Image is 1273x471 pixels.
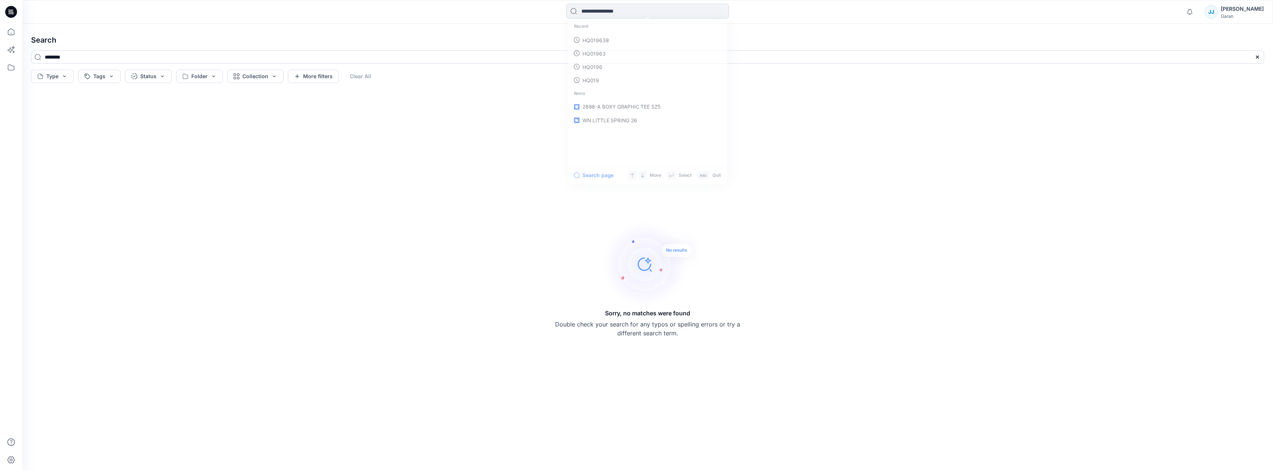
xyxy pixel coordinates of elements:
span: WN LITTLE SPRING 26 [582,117,637,123]
a: HQ0196 [570,60,726,73]
p: Quit [712,172,721,179]
a: HQ01963 [570,47,726,60]
p: Double check your search for any typos or spelling errors or try a different search term. [555,320,740,338]
div: [PERSON_NAME] [1221,4,1264,13]
p: Items [570,87,726,100]
p: Move [650,172,661,179]
button: Status [125,70,172,83]
a: WN LITTLE SPRING 26 [570,113,726,127]
p: HQ0196 [582,63,602,71]
div: Garan [1221,13,1264,19]
button: More filters [288,70,339,83]
a: HQ019 [570,73,726,87]
a: HQ019638 [570,33,726,47]
div: JJ [1205,5,1218,19]
h4: Search [25,30,1270,50]
h5: Sorry, no matches were found [605,309,690,318]
p: HQ01963 [582,50,606,57]
p: HQ019638 [582,36,609,44]
button: Folder [176,70,223,83]
p: Recent [570,20,726,33]
button: Collection [227,70,283,83]
a: 2888-A BOXY GRAPHIC TEE SZ5 [570,100,726,113]
img: Sorry, no matches were found [602,220,705,309]
button: Type [31,70,74,83]
p: Select [679,172,692,179]
p: HQ019 [582,76,599,84]
button: Search page [574,171,614,179]
p: esc [700,172,708,179]
span: 2888-A BOXY GRAPHIC TEE SZ5 [582,104,661,110]
button: Tags [78,70,121,83]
